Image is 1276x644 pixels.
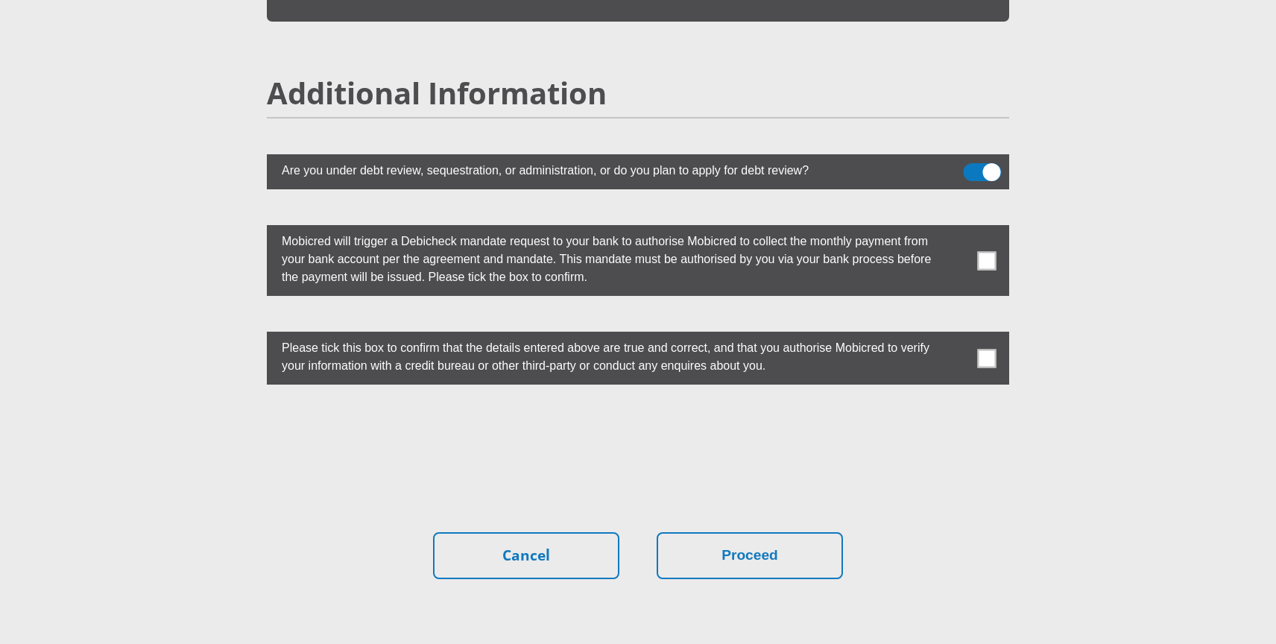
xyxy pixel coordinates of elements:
a: Cancel [433,532,619,579]
label: Are you under debt review, sequestration, or administration, or do you plan to apply for debt rev... [267,154,935,183]
label: Mobicred will trigger a Debicheck mandate request to your bank to authorise Mobicred to collect t... [267,225,935,290]
iframe: reCAPTCHA [525,420,751,479]
label: Please tick this box to confirm that the details entered above are true and correct, and that you... [267,332,935,379]
h2: Additional Information [267,75,1009,111]
button: Proceed [657,532,843,579]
